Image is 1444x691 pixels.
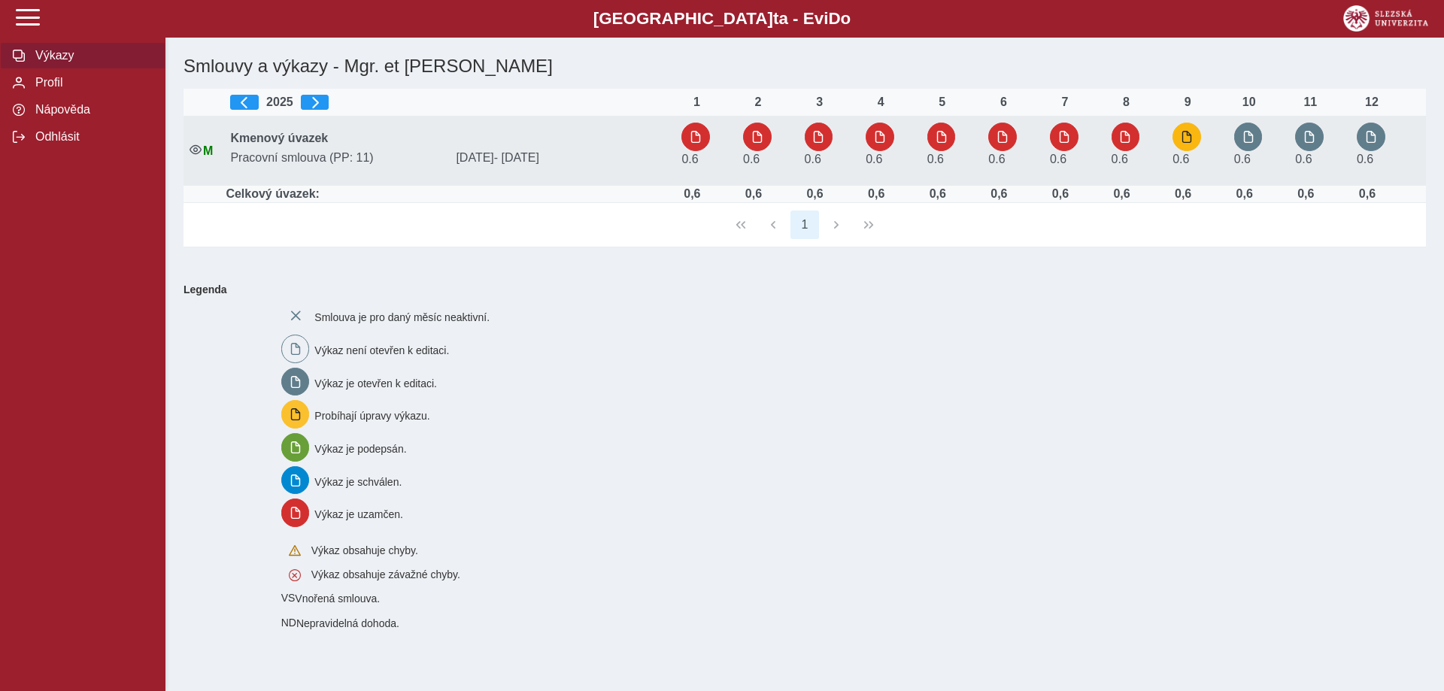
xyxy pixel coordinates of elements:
span: o [841,9,851,28]
span: Smlouva je pro daný měsíc neaktivní. [314,311,490,323]
span: Úvazek : 4,8 h / den. 24 h / týden. [681,153,698,165]
div: Úvazek : 4,8 h / den. 24 h / týden. [1352,187,1382,201]
div: Úvazek : 4,8 h / den. 24 h / týden. [923,187,953,201]
b: Kmenový úvazek [230,132,328,144]
div: 3 [805,95,835,109]
i: Smlouva je aktivní [190,144,202,156]
span: Výkaz není otevřen k editaci. [314,344,449,356]
div: 7 [1050,95,1080,109]
span: Nápověda [31,103,153,117]
div: Úvazek : 4,8 h / den. 24 h / týden. [984,187,1014,201]
div: 5 [927,95,957,109]
div: Úvazek : 4,8 h / den. 24 h / týden. [677,187,707,201]
span: D [828,9,840,28]
div: Úvazek : 4,8 h / den. 24 h / týden. [861,187,891,201]
span: Úvazek : 4,8 h / den. 24 h / týden. [805,153,821,165]
span: Pracovní smlouva (PP: 11) [224,151,450,165]
b: Legenda [177,277,1420,302]
div: Úvazek : 4,8 h / den. 24 h / týden. [739,187,769,201]
span: Úvazek : 4,8 h / den. 24 h / týden. [743,153,760,165]
div: Úvazek : 4,8 h / den. 24 h / týden. [1291,187,1321,201]
div: 2 [743,95,773,109]
img: logo_web_su.png [1343,5,1428,32]
div: 11 [1295,95,1325,109]
span: Úvazek : 4,8 h / den. 24 h / týden. [1112,153,1128,165]
b: [GEOGRAPHIC_DATA] a - Evi [45,9,1399,29]
button: 1 [790,211,819,239]
span: Profil [31,76,153,89]
span: Úvazek : 4,8 h / den. 24 h / týden. [1357,153,1373,165]
span: Úvazek : 4,8 h / den. 24 h / týden. [866,153,882,165]
span: Odhlásit [31,130,153,144]
div: Úvazek : 4,8 h / den. 24 h / týden. [1230,187,1260,201]
div: Úvazek : 4,8 h / den. 24 h / týden. [1168,187,1198,201]
div: 4 [866,95,896,109]
span: Smlouva vnořená do kmene [281,592,296,604]
div: Úvazek : 4,8 h / den. 24 h / týden. [800,187,830,201]
span: - [DATE] [494,151,539,164]
div: 9 [1172,95,1203,109]
span: t [773,9,778,28]
span: Údaje souhlasí s údaji v Magionu [203,144,213,157]
span: Úvazek : 4,8 h / den. 24 h / týden. [1295,153,1312,165]
span: Výkaz je otevřen k editaci. [314,377,437,389]
td: Celkový úvazek: [224,186,675,203]
span: Výkaz obsahuje závažné chyby. [311,568,460,580]
div: Úvazek : 4,8 h / den. 24 h / týden. [1107,187,1137,201]
div: 2025 [230,95,669,110]
span: [DATE] [450,151,675,165]
span: Úvazek : 4,8 h / den. 24 h / týden. [988,153,1005,165]
span: Smlouva vnořená do kmene [281,617,296,629]
span: Nepravidelná dohoda. [296,617,399,629]
div: 6 [988,95,1018,109]
h1: Smlouvy a výkazy - Mgr. et [PERSON_NAME] [177,50,1223,83]
div: 1 [681,95,711,109]
span: Úvazek : 4,8 h / den. 24 h / týden. [1050,153,1066,165]
div: 8 [1112,95,1142,109]
span: Výkaz je uzamčen. [314,508,403,520]
span: Úvazek : 4,8 h / den. 24 h / týden. [1172,153,1189,165]
span: Úvazek : 4,8 h / den. 24 h / týden. [1234,153,1251,165]
span: Probíhají úpravy výkazu. [314,410,429,422]
span: Výkaz je schválen. [314,475,402,487]
div: Úvazek : 4,8 h / den. 24 h / týden. [1045,187,1075,201]
div: 10 [1234,95,1264,109]
div: 12 [1357,95,1387,109]
span: Výkaz obsahuje chyby. [311,544,418,556]
span: Vnořená smlouva. [295,593,380,605]
span: Výkaz je podepsán. [314,443,406,455]
span: Úvazek : 4,8 h / den. 24 h / týden. [927,153,944,165]
span: Výkazy [31,49,153,62]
